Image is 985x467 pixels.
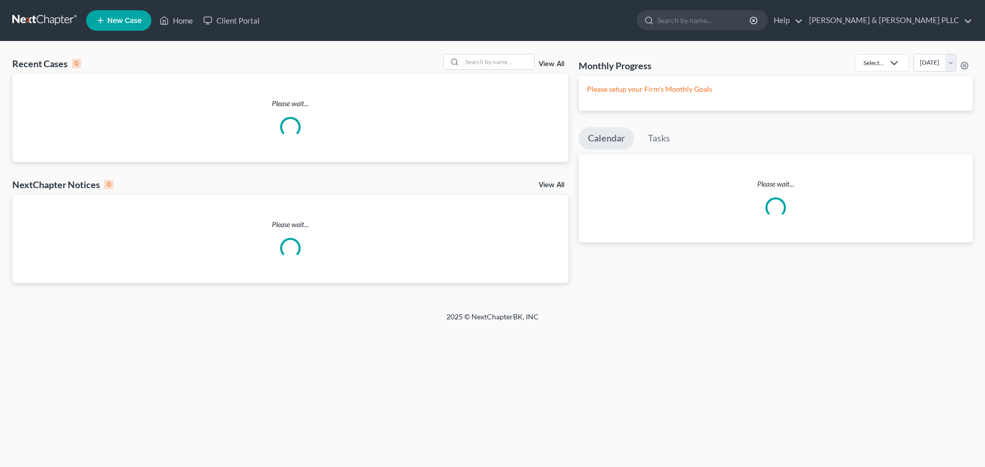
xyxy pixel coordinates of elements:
[863,58,884,67] div: Select...
[462,54,534,69] input: Search by name...
[539,181,564,189] a: View All
[539,60,564,68] a: View All
[587,84,964,94] p: Please setup your Firm's Monthly Goals
[804,11,972,30] a: [PERSON_NAME] & [PERSON_NAME] PLLC
[657,11,751,30] input: Search by name...
[198,11,265,30] a: Client Portal
[72,59,81,68] div: 0
[639,127,679,150] a: Tasks
[104,180,113,189] div: 0
[12,219,568,230] p: Please wait...
[107,17,142,25] span: New Case
[579,59,652,72] h3: Monthly Progress
[12,98,568,109] p: Please wait...
[154,11,198,30] a: Home
[12,178,113,191] div: NextChapter Notices
[579,179,973,189] p: Please wait...
[769,11,803,30] a: Help
[579,127,634,150] a: Calendar
[12,57,81,70] div: Recent Cases
[200,312,785,330] div: 2025 © NextChapterBK, INC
